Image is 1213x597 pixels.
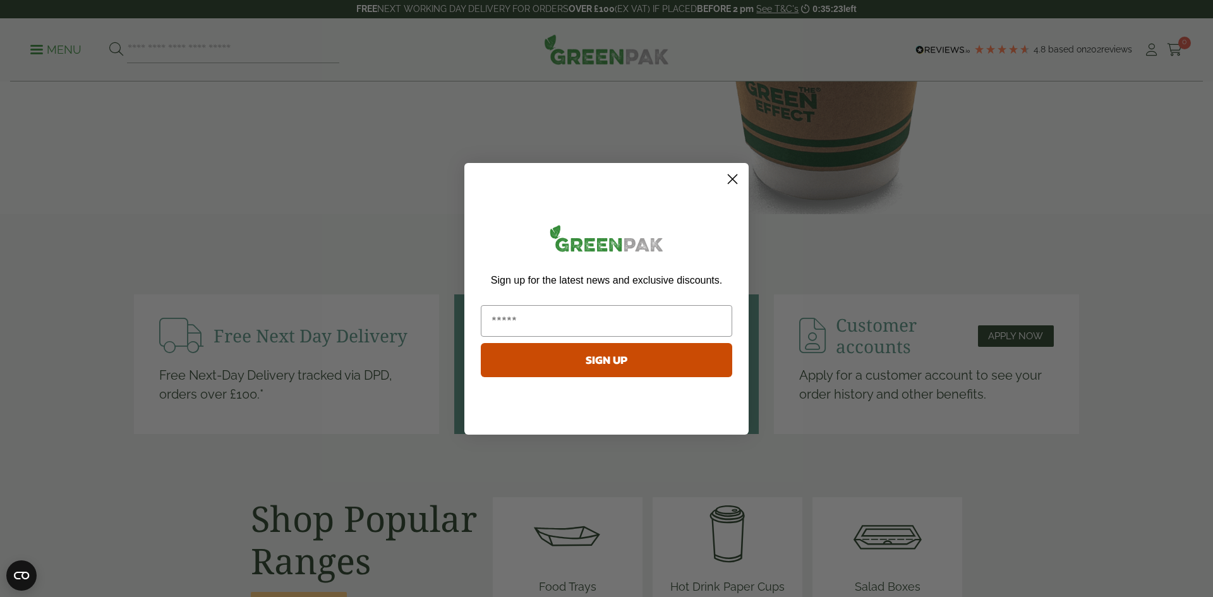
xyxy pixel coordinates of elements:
[481,220,732,262] img: greenpak_logo
[491,275,722,286] span: Sign up for the latest news and exclusive discounts.
[6,560,37,591] button: Open CMP widget
[481,305,732,337] input: Email
[481,343,732,377] button: SIGN UP
[721,168,744,190] button: Close dialog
